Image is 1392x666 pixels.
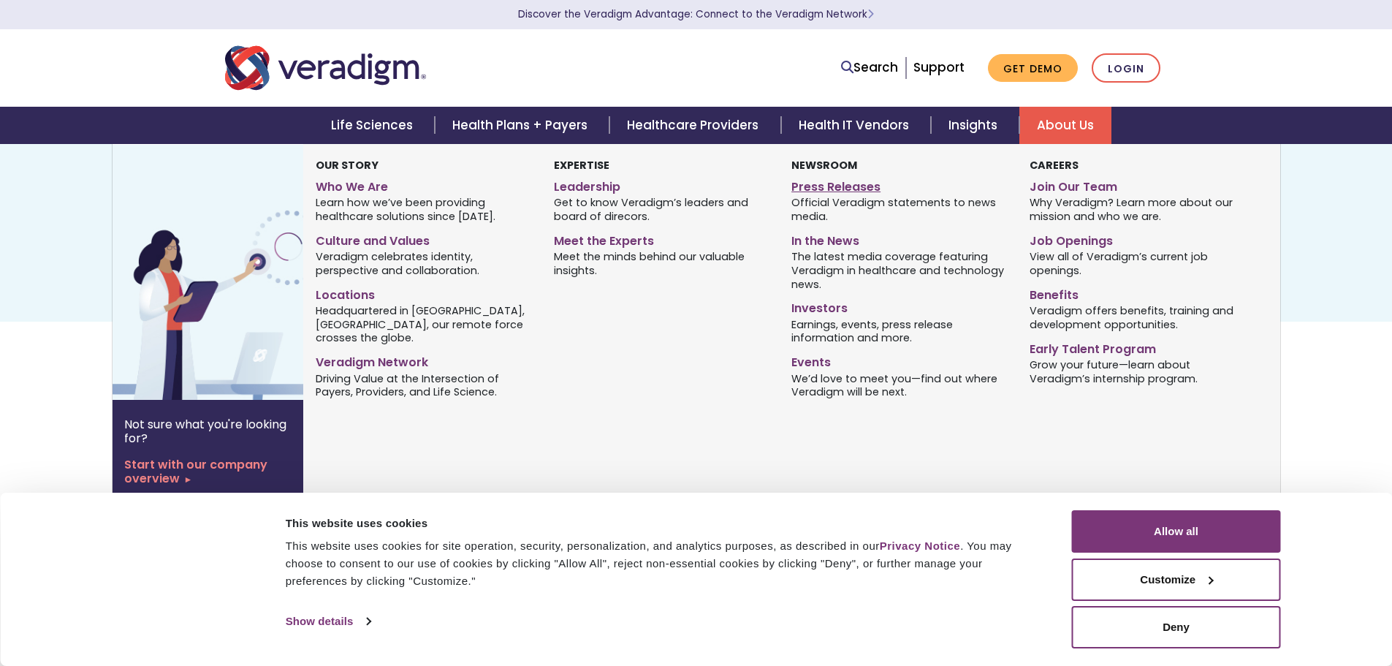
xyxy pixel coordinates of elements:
[1030,303,1245,331] span: Veradigm offers benefits, training and development opportunities.
[1030,249,1245,278] span: View all of Veradigm’s current job openings.
[554,249,769,278] span: Meet the minds behind our valuable insights.
[1030,336,1245,357] a: Early Talent Program
[1072,606,1281,648] button: Deny
[867,7,874,21] span: Learn More
[791,228,1007,249] a: In the News
[554,195,769,224] span: Get to know Veradigm’s leaders and board of direcors.
[316,303,531,345] span: Headquartered in [GEOGRAPHIC_DATA], [GEOGRAPHIC_DATA], our remote force crosses the globe.
[316,282,531,303] a: Locations
[609,107,780,144] a: Healthcare Providers
[791,158,857,173] strong: Newsroom
[880,540,960,552] a: Privacy Notice
[781,107,931,144] a: Health IT Vendors
[841,58,898,77] a: Search
[931,107,1019,144] a: Insights
[1030,174,1245,195] a: Join Our Team
[316,195,531,224] span: Learn how we’ve been providing healthcare solutions since [DATE].
[554,158,609,173] strong: Expertise
[554,228,769,249] a: Meet the Experts
[316,228,531,249] a: Culture and Values
[316,174,531,195] a: Who We Are
[316,349,531,371] a: Veradigm Network
[1030,158,1079,173] strong: Careers
[791,349,1007,371] a: Events
[791,174,1007,195] a: Press Releases
[791,249,1007,292] span: The latest media coverage featuring Veradigm in healthcare and technology news.
[518,7,874,21] a: Discover the Veradigm Advantage: Connect to the Veradigm NetworkLearn More
[286,610,370,632] a: Show details
[791,295,1007,317] a: Investors
[988,54,1078,83] a: Get Demo
[913,58,965,76] a: Support
[554,174,769,195] a: Leadership
[313,107,435,144] a: Life Sciences
[286,537,1039,590] div: This website uses cookies for site operation, security, personalization, and analytics purposes, ...
[1030,228,1245,249] a: Job Openings
[286,515,1039,532] div: This website uses cookies
[791,371,1007,399] span: We’d love to meet you—find out where Veradigm will be next.
[1019,107,1111,144] a: About Us
[1030,195,1245,224] span: Why Veradigm? Learn more about our mission and who we are.
[1072,510,1281,553] button: Allow all
[316,158,379,173] strong: Our Story
[225,44,426,92] img: Veradigm logo
[1092,53,1160,83] a: Login
[435,107,609,144] a: Health Plans + Payers
[124,458,292,485] a: Start with our company overview
[1030,282,1245,303] a: Benefits
[316,249,531,278] span: Veradigm celebrates identity, perspective and collaboration.
[791,317,1007,345] span: Earnings, events, press release information and more.
[316,371,531,399] span: Driving Value at the Intersection of Payers, Providers, and Life Science.
[113,144,348,400] img: Vector image of Veradigm’s Story
[124,417,292,445] p: Not sure what you're looking for?
[791,195,1007,224] span: Official Veradigm statements to news media.
[1030,357,1245,385] span: Grow your future—learn about Veradigm’s internship program.
[1072,559,1281,601] button: Customize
